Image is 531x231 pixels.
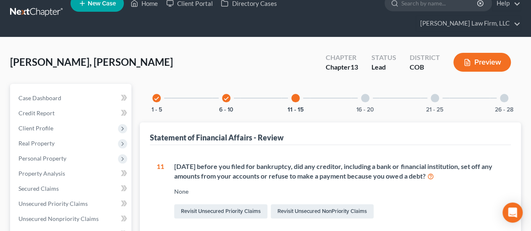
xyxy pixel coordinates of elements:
button: 11 - 15 [288,107,304,113]
a: Revisit Unsecured NonPriority Claims [271,204,374,218]
i: check [223,96,229,101]
a: [PERSON_NAME] Law Firm, LLC [416,16,521,31]
span: 13 [351,63,358,71]
div: Open Intercom Messenger [502,202,523,223]
button: Preview [453,53,511,72]
span: New Case [88,0,116,7]
div: Statement of Financial Affairs - Review [150,132,284,143]
div: Lead [371,62,396,72]
button: 16 - 20 [356,107,374,113]
div: Status [371,53,396,62]
i: check [154,96,160,101]
a: Unsecured Nonpriority Claims [12,211,131,226]
span: Property Analysis [18,170,65,177]
span: Secured Claims [18,185,59,192]
span: Unsecured Priority Claims [18,200,88,207]
a: Property Analysis [12,166,131,181]
button: 21 - 25 [426,107,443,113]
a: Case Dashboard [12,91,131,106]
div: None [174,187,504,196]
span: Credit Report [18,109,55,117]
span: Real Property [18,140,55,147]
span: Unsecured Nonpriority Claims [18,215,99,222]
a: Revisit Unsecured Priority Claims [174,204,267,218]
div: District [410,53,440,62]
button: 26 - 28 [495,107,513,113]
span: Personal Property [18,155,66,162]
span: Case Dashboard [18,94,61,101]
a: Credit Report [12,106,131,121]
span: Client Profile [18,125,53,132]
a: Unsecured Priority Claims [12,196,131,211]
a: Secured Claims [12,181,131,196]
button: 1 - 5 [152,107,162,113]
button: 6 - 10 [219,107,233,113]
div: [DATE] before you filed for bankruptcy, did any creditor, including a bank or financial instituti... [174,162,504,181]
div: Chapter [326,62,358,72]
div: Chapter [326,53,358,62]
div: 11 [157,162,164,221]
div: COB [410,62,440,72]
span: [PERSON_NAME], [PERSON_NAME] [10,56,173,68]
